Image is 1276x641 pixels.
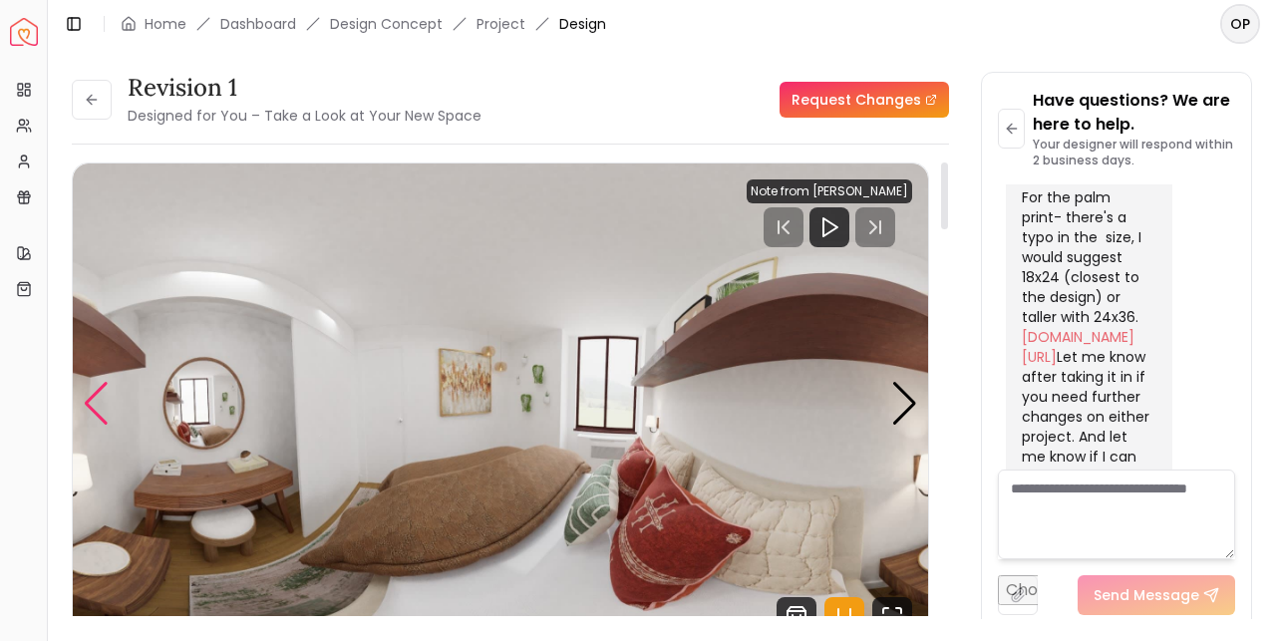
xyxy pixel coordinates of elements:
[559,14,606,34] span: Design
[872,597,912,637] svg: Fullscreen
[891,382,918,426] div: Next slide
[10,18,38,46] a: Spacejoy
[780,82,949,118] a: Request Changes
[1022,327,1134,367] a: [DOMAIN_NAME][URL]
[1022,48,1152,626] div: Hey there- yes of course! I have the links being fixed- so you can shop directly from our page. T...
[824,597,864,637] svg: Hotspots Toggle
[128,106,481,126] small: Designed for You – Take a Look at Your New Space
[1222,6,1258,42] span: OP
[10,18,38,46] img: Spacejoy Logo
[777,597,816,637] svg: Shop Products from this design
[747,179,912,203] div: Note from [PERSON_NAME]
[220,14,296,34] a: Dashboard
[128,72,481,104] h3: Revision 1
[330,14,443,34] li: Design Concept
[83,382,110,426] div: Previous slide
[145,14,186,34] a: Home
[121,14,606,34] nav: breadcrumb
[1033,137,1235,168] p: Your designer will respond within 2 business days.
[477,14,525,34] a: Project
[1033,89,1235,137] p: Have questions? We are here to help.
[1220,4,1260,44] button: OP
[817,215,841,239] svg: Play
